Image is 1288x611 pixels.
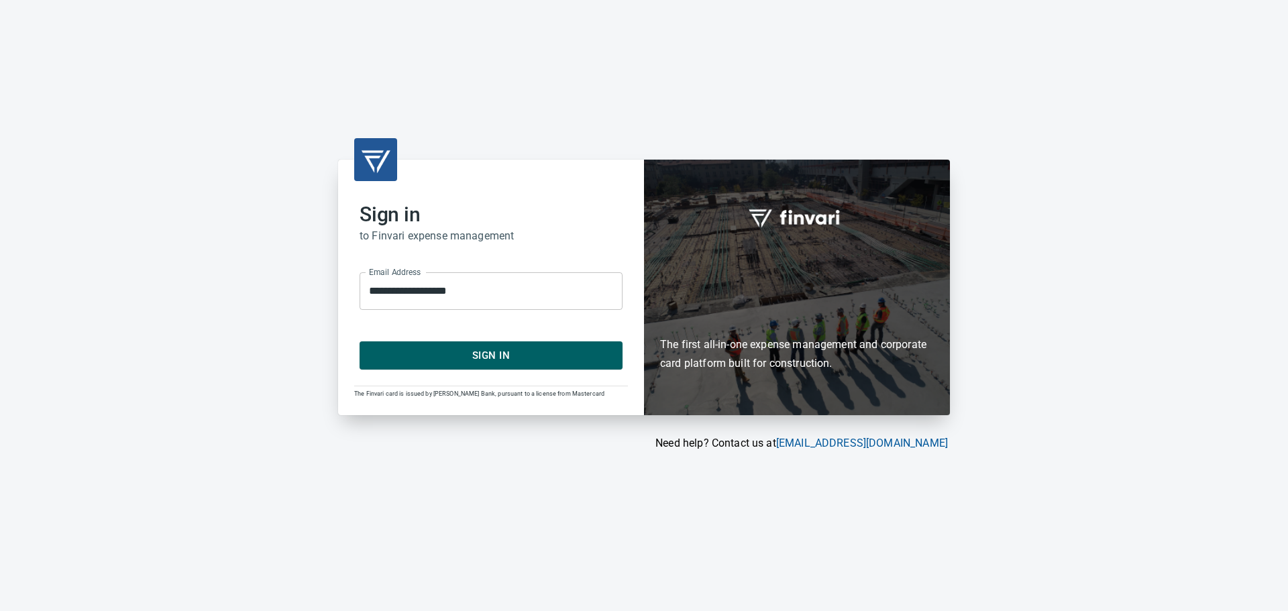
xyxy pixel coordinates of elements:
img: fullword_logo_white.png [747,202,847,233]
h6: to Finvari expense management [360,227,623,245]
p: Need help? Contact us at [338,435,948,451]
img: transparent_logo.png [360,144,392,176]
h6: The first all-in-one expense management and corporate card platform built for construction. [660,258,934,374]
span: The Finvari card is issued by [PERSON_NAME] Bank, pursuant to a license from Mastercard [354,390,604,397]
a: [EMAIL_ADDRESS][DOMAIN_NAME] [776,437,948,449]
button: Sign In [360,341,623,370]
h2: Sign in [360,203,623,227]
div: Finvari [644,160,950,415]
span: Sign In [374,347,608,364]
